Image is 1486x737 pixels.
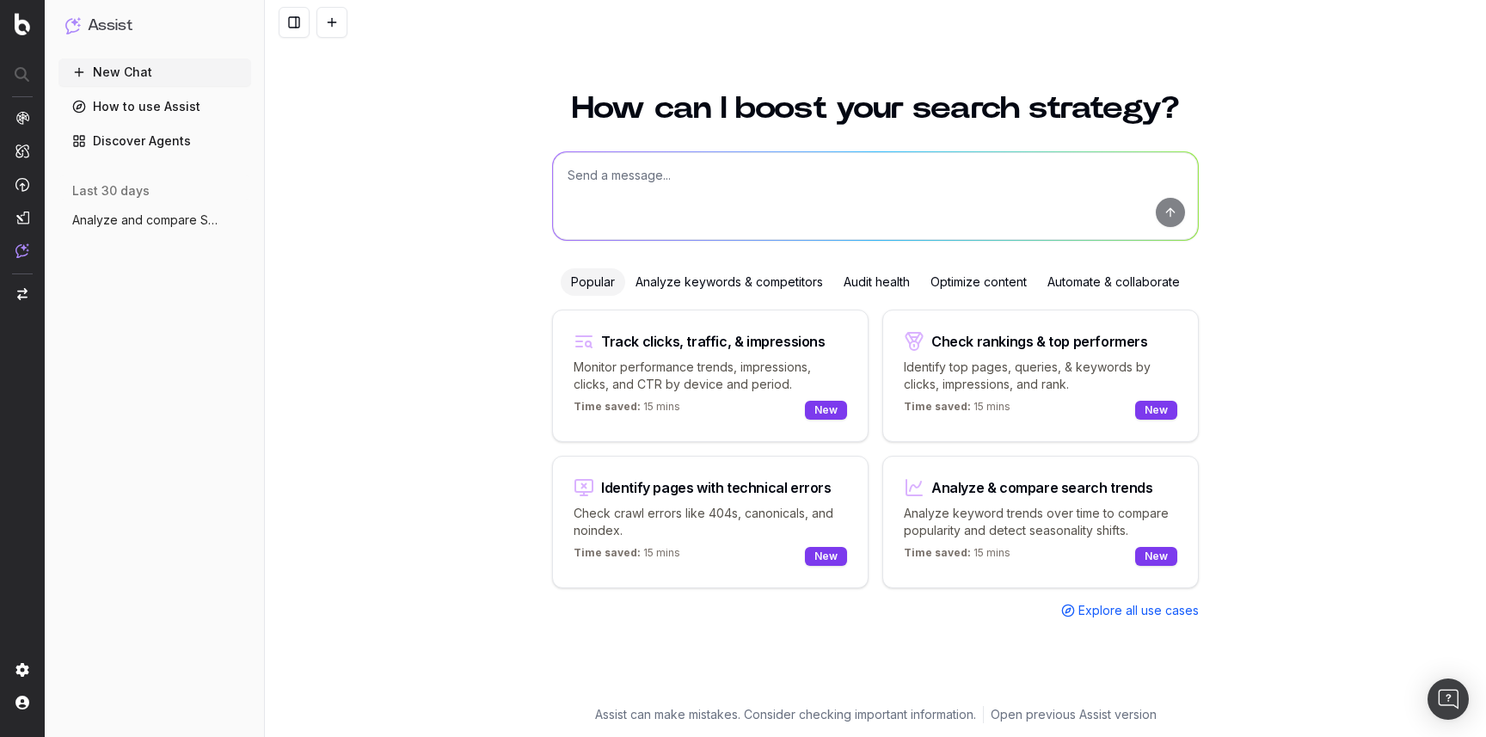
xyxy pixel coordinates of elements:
[904,546,971,559] span: Time saved:
[58,206,251,234] button: Analyze and compare Swift code segment p
[552,93,1199,124] h1: How can I boost your search strategy?
[72,212,224,229] span: Analyze and compare Swift code segment p
[1428,679,1469,720] div: Open Intercom Messenger
[904,400,971,413] span: Time saved:
[1037,268,1190,296] div: Automate & collaborate
[72,182,150,200] span: last 30 days
[574,400,680,421] p: 15 mins
[595,706,976,723] p: Assist can make mistakes. Consider checking important information.
[1078,602,1199,619] span: Explore all use cases
[574,546,641,559] span: Time saved:
[805,547,847,566] div: New
[15,696,29,709] img: My account
[991,706,1157,723] a: Open previous Assist version
[904,359,1177,393] p: Identify top pages, queries, & keywords by clicks, impressions, and rank.
[1061,602,1199,619] a: Explore all use cases
[15,211,29,224] img: Studio
[574,359,847,393] p: Monitor performance trends, impressions, clicks, and CTR by device and period.
[88,14,132,38] h1: Assist
[65,17,81,34] img: Assist
[625,268,833,296] div: Analyze keywords & competitors
[17,288,28,300] img: Switch project
[805,401,847,420] div: New
[15,111,29,125] img: Analytics
[15,144,29,158] img: Intelligence
[15,177,29,192] img: Activation
[1135,401,1177,420] div: New
[574,505,847,539] p: Check crawl errors like 404s, canonicals, and noindex.
[58,58,251,86] button: New Chat
[15,243,29,258] img: Assist
[601,481,832,494] div: Identify pages with technical errors
[65,14,244,38] button: Assist
[574,400,641,413] span: Time saved:
[904,505,1177,539] p: Analyze keyword trends over time to compare popularity and detect seasonality shifts.
[920,268,1037,296] div: Optimize content
[1135,547,1177,566] div: New
[15,13,30,35] img: Botify logo
[931,335,1148,348] div: Check rankings & top performers
[574,546,680,567] p: 15 mins
[58,127,251,155] a: Discover Agents
[931,481,1153,494] div: Analyze & compare search trends
[904,400,1010,421] p: 15 mins
[561,268,625,296] div: Popular
[15,663,29,677] img: Setting
[601,335,826,348] div: Track clicks, traffic, & impressions
[904,546,1010,567] p: 15 mins
[833,268,920,296] div: Audit health
[58,93,251,120] a: How to use Assist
